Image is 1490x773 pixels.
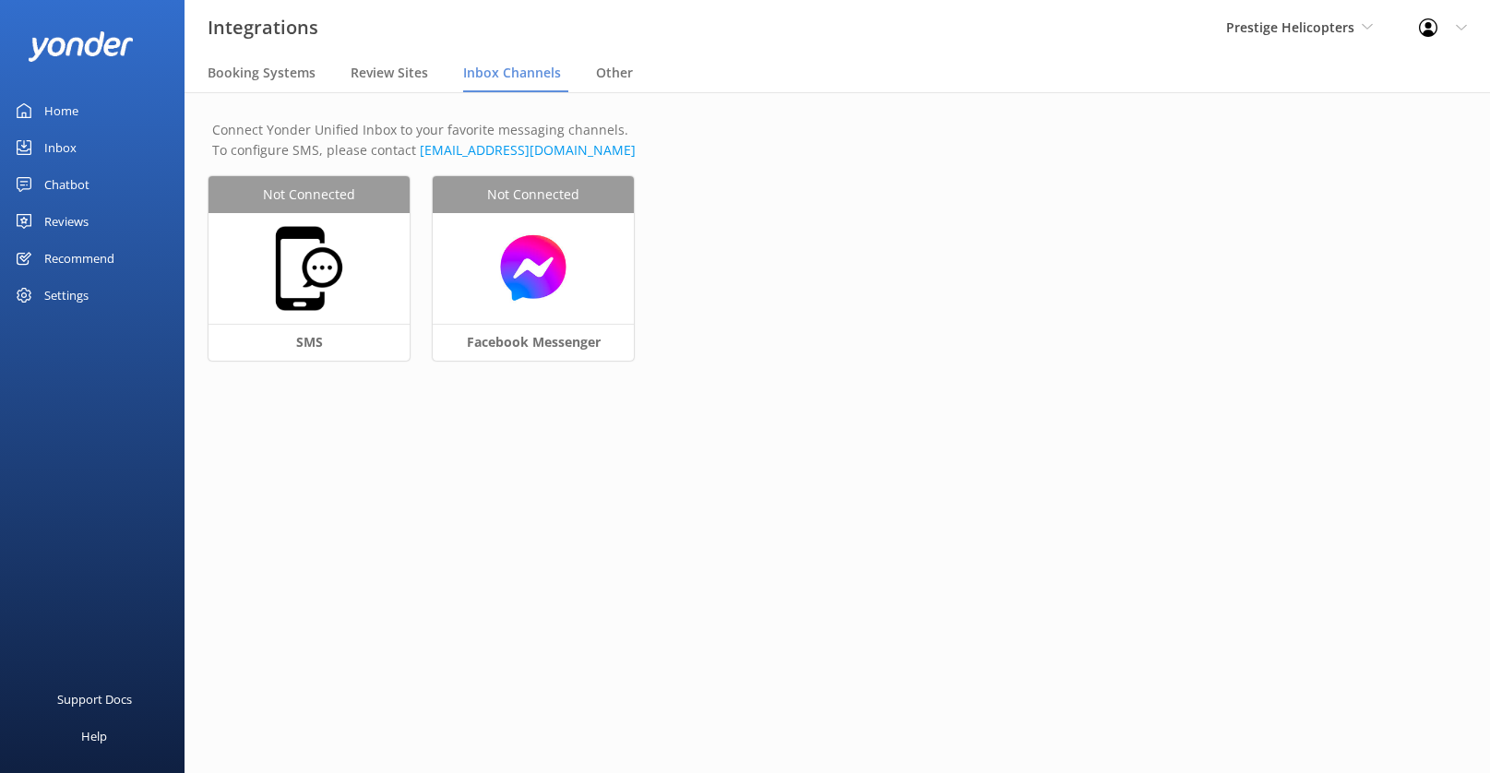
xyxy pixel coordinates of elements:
div: Reviews [44,203,89,240]
div: SMS [209,324,410,361]
span: Not Connected [263,184,355,205]
img: sms.png [263,222,355,315]
img: messenger.png [442,232,625,303]
img: yonder-white-logo.png [28,31,134,62]
div: Facebook Messenger [433,324,634,361]
div: Settings [44,277,89,314]
span: Other [596,64,633,82]
h3: Integrations [208,13,318,42]
div: Support Docs [57,681,132,718]
a: Not ConnectedSMS [209,176,433,384]
a: Send an email to Yonder support team [420,141,636,159]
span: Not Connected [487,184,579,205]
div: Home [44,92,78,129]
div: Chatbot [44,166,89,203]
span: Review Sites [351,64,428,82]
a: Not ConnectedFacebook Messenger [433,176,657,384]
span: Booking Systems [208,64,316,82]
p: Connect Yonder Unified Inbox to your favorite messaging channels. To configure SMS, please contact [212,120,1462,161]
div: Help [81,718,107,755]
span: Prestige Helicopters [1226,18,1354,36]
span: Inbox Channels [463,64,561,82]
div: Inbox [44,129,77,166]
div: Recommend [44,240,114,277]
